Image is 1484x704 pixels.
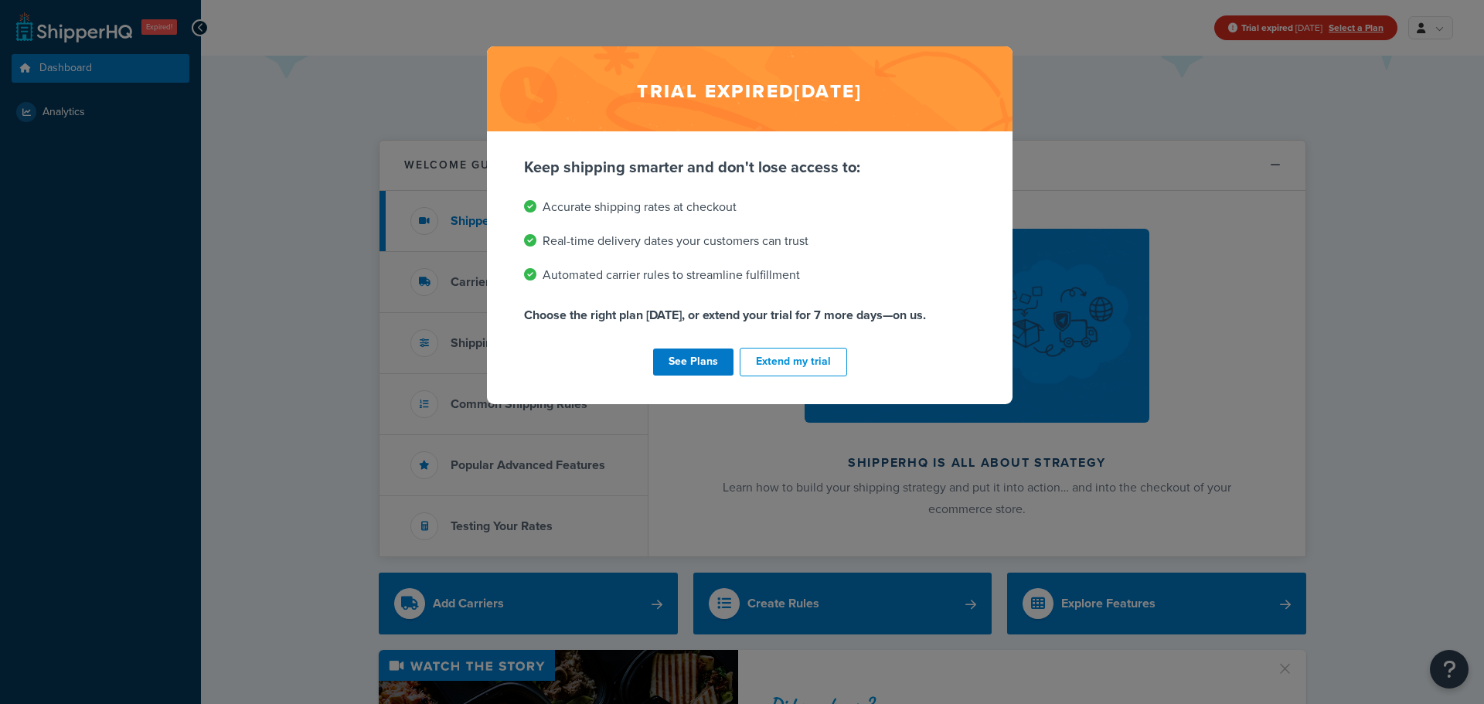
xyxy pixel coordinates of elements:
[524,264,975,286] li: Automated carrier rules to streamline fulfillment
[524,230,975,252] li: Real-time delivery dates your customers can trust
[653,349,733,376] a: See Plans
[487,46,1013,131] h2: Trial expired [DATE]
[524,304,975,326] p: Choose the right plan [DATE], or extend your trial for 7 more days—on us.
[524,196,975,218] li: Accurate shipping rates at checkout
[740,348,847,376] button: Extend my trial
[524,156,975,178] p: Keep shipping smarter and don't lose access to:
